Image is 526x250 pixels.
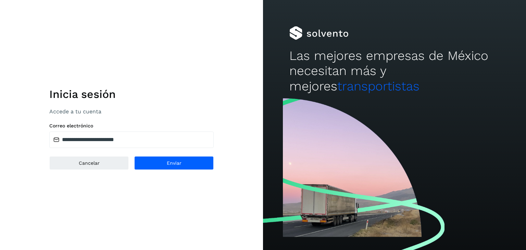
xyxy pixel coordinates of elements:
span: Enviar [167,161,181,165]
span: Cancelar [79,161,100,165]
span: transportistas [337,79,419,93]
p: Accede a tu cuenta [49,108,214,115]
button: Enviar [134,156,214,170]
h2: Las mejores empresas de México necesitan más y mejores [289,48,500,94]
label: Correo electrónico [49,123,214,129]
button: Cancelar [49,156,129,170]
h1: Inicia sesión [49,88,214,101]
